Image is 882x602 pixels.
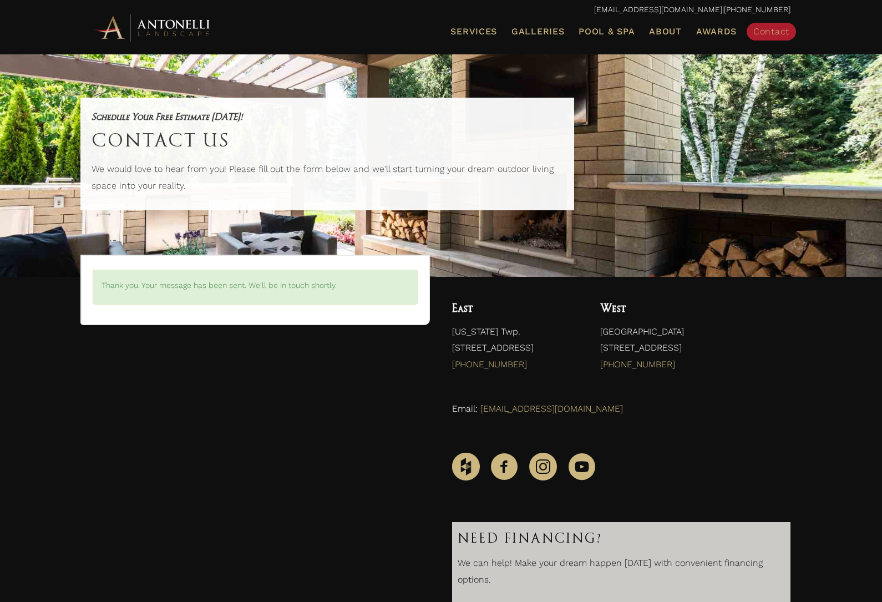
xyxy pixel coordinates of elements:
[724,5,790,14] a: [PHONE_NUMBER]
[511,26,564,37] span: Galleries
[600,323,790,378] p: [GEOGRAPHIC_DATA] [STREET_ADDRESS]
[747,23,796,41] a: Contact
[696,26,737,37] span: Awards
[452,299,578,318] h4: East
[753,26,789,37] span: Contact
[507,24,569,39] a: Galleries
[600,359,675,370] a: [PHONE_NUMBER]
[480,403,623,414] a: [EMAIL_ADDRESS][DOMAIN_NAME]
[458,528,785,549] h3: Need Financing?
[458,555,785,593] p: We can help! Make your dream happen [DATE] with convenient financing options.
[452,453,480,480] img: Houzz
[645,24,686,39] a: About
[92,124,563,155] h1: Contact Us
[600,299,790,318] h4: West
[692,24,741,39] a: Awards
[102,279,409,293] p: Thank you. Your message has been sent. We'll be in touch shortly.
[446,24,501,39] a: Services
[579,26,635,37] span: Pool & Spa
[452,403,478,414] span: Email:
[92,3,790,17] p: |
[594,5,722,14] a: [EMAIL_ADDRESS][DOMAIN_NAME]
[452,323,578,378] p: [US_STATE] Twp. [STREET_ADDRESS]
[649,27,682,36] span: About
[92,161,563,199] p: We would love to hear from you! Please fill out the form below and we'll start turning your dream...
[452,359,527,370] a: [PHONE_NUMBER]
[574,24,639,39] a: Pool & Spa
[92,12,214,43] img: Antonelli Horizontal Logo
[92,109,563,124] h5: Schedule Your Free Estimate [DATE]!
[450,27,497,36] span: Services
